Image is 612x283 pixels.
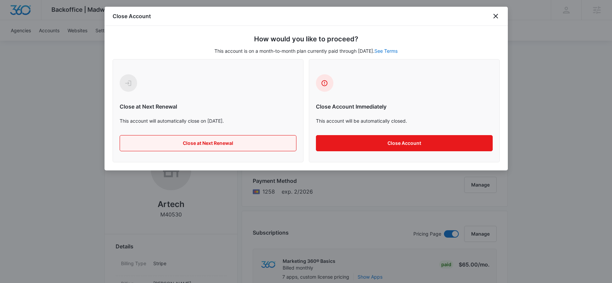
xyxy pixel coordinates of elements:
h5: How would you like to proceed? [113,34,500,44]
h1: Close Account [113,12,151,20]
button: Close at Next Renewal [120,135,296,151]
button: close [492,12,500,20]
a: See Terms [374,48,398,54]
p: This account will automatically close on [DATE]. [120,117,296,124]
p: This account will be automatically closed. [316,117,493,124]
button: Close Account [316,135,493,151]
p: This account is on a month-to-month plan currently paid through [DATE]. [113,47,500,54]
h6: Close Account Immediately [316,103,493,111]
h6: Close at Next Renewal [120,103,296,111]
